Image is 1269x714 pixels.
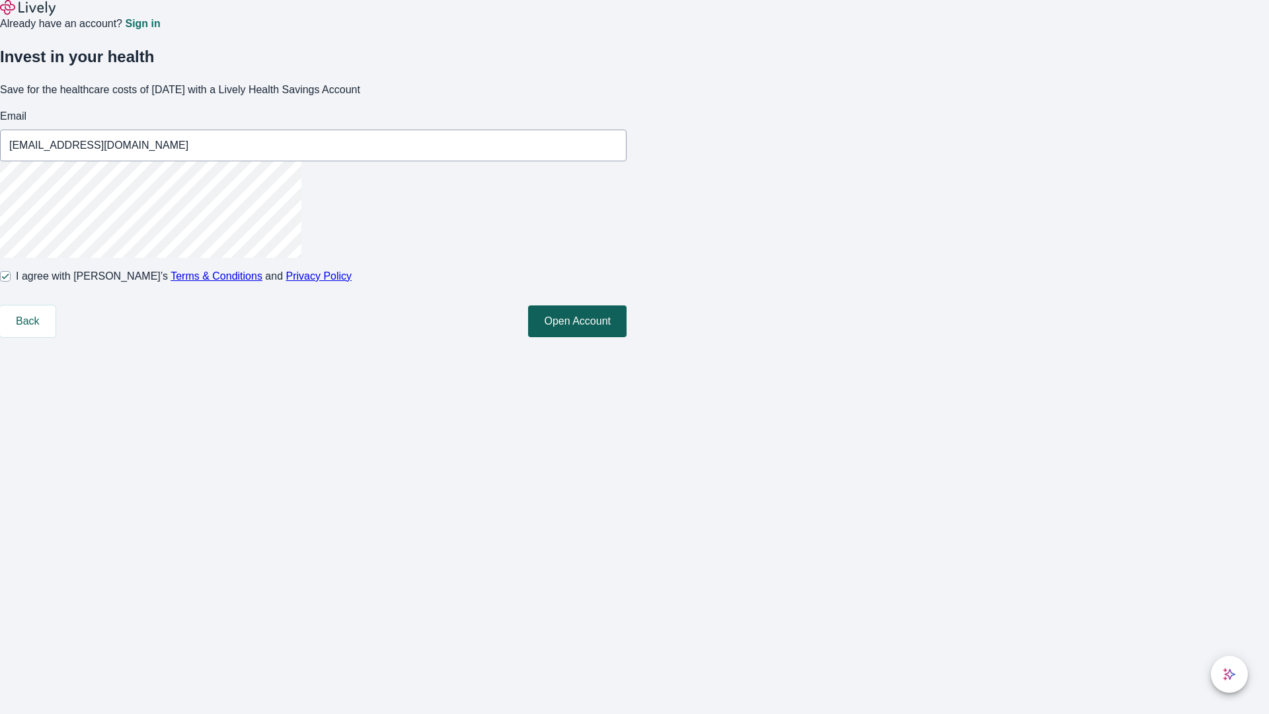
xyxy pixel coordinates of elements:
a: Terms & Conditions [171,270,262,282]
span: I agree with [PERSON_NAME]’s and [16,268,352,284]
a: Privacy Policy [286,270,352,282]
button: chat [1211,656,1248,693]
svg: Lively AI Assistant [1223,668,1236,681]
a: Sign in [125,19,160,29]
button: Open Account [528,305,627,337]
